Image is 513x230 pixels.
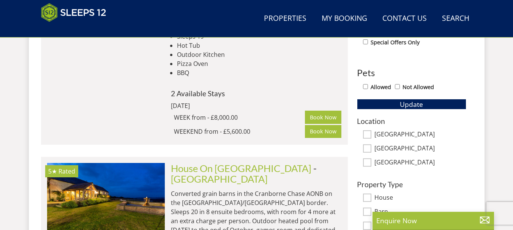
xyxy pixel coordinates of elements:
[374,145,466,153] label: [GEOGRAPHIC_DATA]
[171,101,273,110] div: [DATE]
[379,10,430,27] a: Contact Us
[261,10,309,27] a: Properties
[439,10,472,27] a: Search
[319,10,370,27] a: My Booking
[171,163,311,174] a: House On [GEOGRAPHIC_DATA]
[58,167,75,175] span: Rated
[177,50,342,59] li: Outdoor Kitchen
[400,100,423,109] span: Update
[177,68,342,77] li: BBQ
[48,167,57,175] span: House On The Hill has a 5 star rating under the Quality in Tourism Scheme
[374,208,466,216] label: Barn
[305,111,341,124] a: Book Now
[41,3,106,22] img: Sleeps 12
[171,163,317,185] span: -
[305,125,341,138] a: Book Now
[371,38,420,47] label: Special Offers Only
[357,117,466,125] h3: Location
[374,194,466,202] label: House
[177,59,342,68] li: Pizza Oven
[171,173,268,185] a: [GEOGRAPHIC_DATA]
[357,99,466,110] button: Update
[374,131,466,139] label: [GEOGRAPHIC_DATA]
[174,127,305,136] div: WEEKEND from - £5,600.00
[171,89,342,97] h4: 2 Available Stays
[376,216,490,225] p: Enquire Now
[371,83,391,91] label: Allowed
[174,113,305,122] div: WEEK from - £8,000.00
[403,83,434,91] label: Not Allowed
[374,159,466,167] label: [GEOGRAPHIC_DATA]
[177,41,342,50] li: Hot Tub
[37,27,117,33] iframe: Customer reviews powered by Trustpilot
[357,68,466,78] h3: Pets
[357,180,466,188] h3: Property Type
